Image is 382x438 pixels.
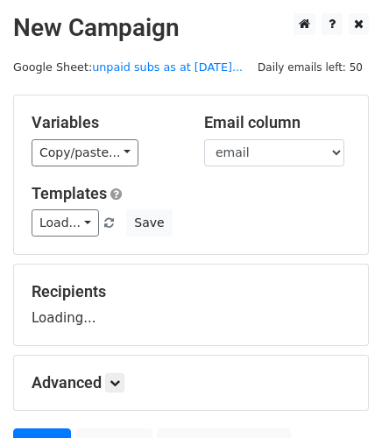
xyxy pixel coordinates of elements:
[126,209,172,237] button: Save
[13,60,243,74] small: Google Sheet:
[204,113,350,132] h5: Email column
[13,13,369,43] h2: New Campaign
[32,282,350,328] div: Loading...
[92,60,243,74] a: unpaid subs as at [DATE]...
[32,282,350,301] h5: Recipients
[32,184,107,202] a: Templates
[32,139,138,166] a: Copy/paste...
[32,113,178,132] h5: Variables
[251,58,369,77] span: Daily emails left: 50
[32,209,99,237] a: Load...
[251,60,369,74] a: Daily emails left: 50
[32,373,350,392] h5: Advanced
